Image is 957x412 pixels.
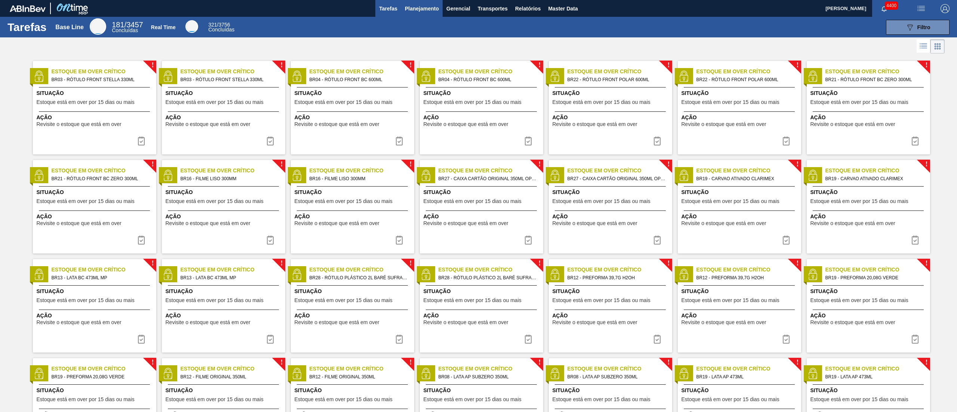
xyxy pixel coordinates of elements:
[424,122,508,127] span: Revisite o estoque que está em over
[478,4,508,13] span: Transportes
[810,298,908,303] span: Estoque está em over por 15 dias ou mais
[151,360,154,365] span: !
[917,39,930,53] div: Visão em Lista
[291,170,302,181] img: status
[37,213,154,221] span: Ação
[696,266,801,274] span: Estoque em Over Crítico
[696,373,795,381] span: BR19 - LATA AP 473ML
[810,213,928,221] span: Ação
[295,221,379,226] span: Revisite o estoque que está em over
[424,199,521,204] span: Estoque está em over por 15 dias ou mais
[439,68,543,76] span: Estoque em Over Crítico
[696,175,795,183] span: BR19 - CARVAO ATIVADO CLARIMEX
[166,122,250,127] span: Revisite o estoque que está em over
[208,22,234,32] div: Real Time
[52,365,156,373] span: Estoque em Over Crítico
[162,170,173,181] img: status
[678,368,689,379] img: status
[681,397,779,402] span: Estoque está em over por 15 dias ou mais
[390,332,408,347] button: icon-task complete
[37,114,154,122] span: Ação
[166,397,264,402] span: Estoque está em over por 15 dias ou mais
[310,68,414,76] span: Estoque em Over Crítico
[151,162,154,167] span: !
[825,68,930,76] span: Estoque em Over Crítico
[553,397,650,402] span: Estoque está em over por 15 dias ou mais
[166,89,283,97] span: Situação
[553,99,650,105] span: Estoque está em over por 15 dias ou mais
[439,274,537,282] span: BR28 - RÓTULO PLÁSTICO 2L BARÉ SUFRAMA AH
[681,221,766,226] span: Revisite o estoque que está em over
[519,233,537,247] div: Completar tarefa: 30264371
[567,365,672,373] span: Estoque em Over Crítico
[280,62,283,68] span: !
[112,27,138,33] span: Concluídas
[567,68,672,76] span: Estoque em Over Crítico
[295,99,393,105] span: Estoque está em over por 15 dias ou mais
[553,312,670,320] span: Ação
[151,261,154,266] span: !
[807,71,818,82] img: status
[807,170,818,181] img: status
[524,236,533,245] img: icon-task complete
[519,332,537,347] div: Completar tarefa: 30264374
[567,373,666,381] span: BR08 - LATA AP SUBZERO 350ML
[681,89,799,97] span: Situação
[825,266,930,274] span: Estoque em Over Crítico
[261,133,279,148] div: Completar tarefa: 30264366
[151,24,176,30] div: Real Time
[424,387,541,394] span: Situação
[810,89,928,97] span: Situação
[553,199,650,204] span: Estoque está em over por 15 dias ou mais
[439,76,537,84] span: BR04 - RÓTULO FRONT BC 600ML
[137,136,146,145] img: icon-task complete
[796,360,798,365] span: !
[825,365,930,373] span: Estoque em Over Crítico
[37,397,135,402] span: Estoque está em over por 15 dias ou mais
[208,27,234,33] span: Concluídas
[166,312,283,320] span: Ação
[310,266,414,274] span: Estoque em Over Crítico
[295,122,379,127] span: Revisite o estoque que está em over
[52,167,156,175] span: Estoque em Over Crítico
[810,397,908,402] span: Estoque está em over por 15 dias ou mais
[553,213,670,221] span: Ação
[446,4,470,13] span: Gerencial
[424,188,541,196] span: Situação
[295,199,393,204] span: Estoque está em over por 15 dias ou mais
[424,320,508,325] span: Revisite o estoque que está em over
[181,266,285,274] span: Estoque em Over Crítico
[553,89,670,97] span: Situação
[37,122,121,127] span: Revisite o estoque que está em over
[810,114,928,122] span: Ação
[519,332,537,347] button: icon-task complete
[295,114,412,122] span: Ação
[424,288,541,295] span: Situação
[295,288,412,295] span: Situação
[796,162,798,167] span: !
[681,114,799,122] span: Ação
[261,332,279,347] button: icon-task complete
[906,332,924,347] button: icon-task complete
[553,298,650,303] span: Estoque está em over por 15 dias ou mais
[181,274,279,282] span: BR13 - LATA BC 473ML MP
[162,71,173,82] img: status
[810,188,928,196] span: Situação
[653,136,662,145] img: icon-task complete
[37,89,154,97] span: Situação
[266,236,275,245] img: icon-task complete
[208,22,217,28] span: 321
[911,335,920,344] img: icon-task complete
[782,236,791,245] img: icon-task complete
[37,320,121,325] span: Revisite o estoque que está em over
[280,162,283,167] span: !
[567,175,666,183] span: BR27 - CAIXA CARTÃO ORIGINAL 350ML OPEN CORNER
[906,332,924,347] div: Completar tarefa: 30264376
[132,133,150,148] button: icon-task complete
[208,22,230,28] span: / 3756
[567,266,672,274] span: Estoque em Over Crítico
[825,274,924,282] span: BR19 - PREFORMA 20,08G VERDE
[52,68,156,76] span: Estoque em Over Crítico
[37,312,154,320] span: Ação
[291,269,302,280] img: status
